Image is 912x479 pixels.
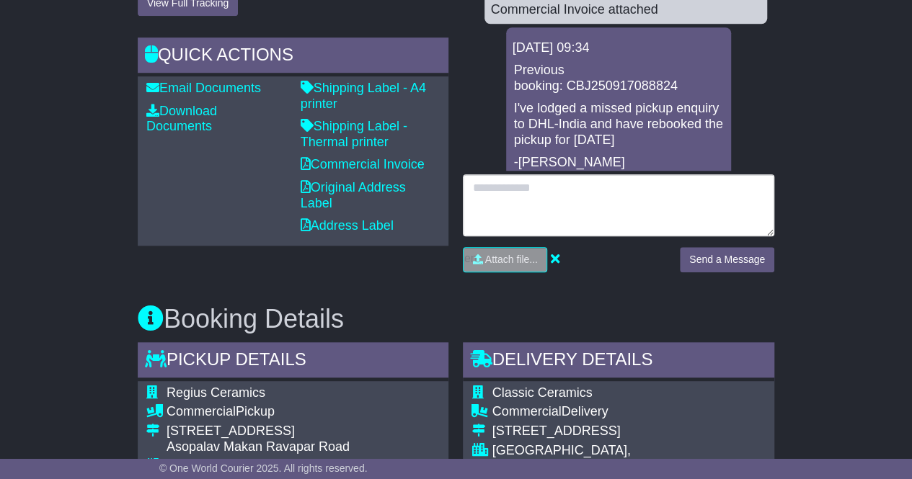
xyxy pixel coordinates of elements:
[146,81,261,95] a: Email Documents
[513,101,724,148] p: I've lodged a missed pickup enquiry to DHL-India and have rebooked the pickup for [DATE]
[138,305,774,333] h3: Booking Details
[301,119,407,149] a: Shipping Label - Thermal printer
[301,81,426,111] a: Shipping Label - A4 printer
[167,404,386,420] div: Pickup
[301,218,394,233] a: Address Label
[301,157,425,171] a: Commercial Invoice
[463,342,774,381] div: Delivery Details
[159,462,368,474] span: © One World Courier 2025. All rights reserved.
[167,385,265,400] span: Regius Ceramics
[138,37,449,76] div: Quick Actions
[167,424,386,439] div: [STREET_ADDRESS]
[146,104,217,134] a: Download Documents
[492,424,766,439] div: [STREET_ADDRESS]
[513,155,724,171] p: -[PERSON_NAME]
[513,63,724,94] p: Previous booking: CBJ250917088824
[167,439,386,455] div: Asopalav Makan Ravapar Road
[492,404,766,420] div: Delivery
[680,247,774,272] button: Send a Message
[492,404,561,418] span: Commercial
[492,385,592,400] span: Classic Ceramics
[167,404,236,418] span: Commercial
[138,342,449,381] div: Pickup Details
[512,40,725,56] div: [DATE] 09:34
[492,443,766,474] div: [GEOGRAPHIC_DATA], [GEOGRAPHIC_DATA]
[490,2,761,18] div: Commercial Invoice attached
[301,180,406,210] a: Original Address Label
